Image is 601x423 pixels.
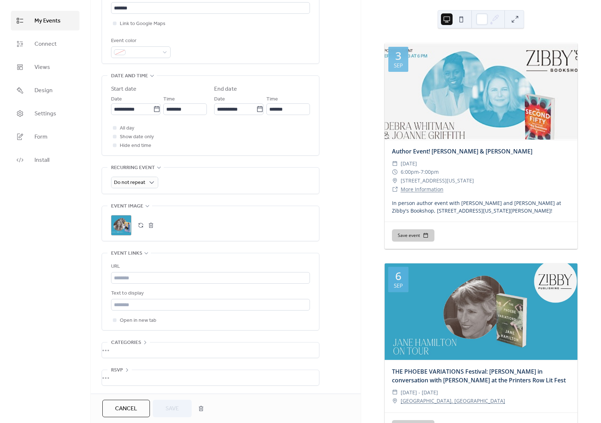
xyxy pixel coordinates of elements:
[392,397,398,405] div: ​
[392,147,532,155] a: Author Event! [PERSON_NAME] & [PERSON_NAME]
[11,57,79,77] a: Views
[401,168,419,176] span: 6:00pm
[111,338,141,347] span: Categories
[102,400,150,417] button: Cancel
[111,85,136,94] div: Start date
[34,110,56,118] span: Settings
[11,127,79,147] a: Form
[385,199,577,214] div: In person author event with [PERSON_NAME] and [PERSON_NAME] at Zibby's Bookshop, [STREET_ADDRESS]...
[11,81,79,100] a: Design
[111,249,142,258] span: Event links
[111,72,148,81] span: Date and time
[419,168,421,176] span: -
[394,283,403,288] div: Sep
[392,185,398,194] div: ​
[11,34,79,54] a: Connect
[114,178,145,188] span: Do not repeat
[34,156,49,165] span: Install
[401,159,417,168] span: [DATE]
[111,366,123,375] span: RSVP
[392,159,398,168] div: ​
[11,150,79,170] a: Install
[102,342,319,358] div: •••
[421,168,439,176] span: 7:00pm
[11,11,79,30] a: My Events
[163,95,175,104] span: Time
[111,215,131,235] div: ;
[102,370,319,385] div: •••
[111,262,308,271] div: URL
[34,40,57,49] span: Connect
[394,63,403,68] div: Sep
[214,95,225,104] span: Date
[392,176,398,185] div: ​
[401,186,443,193] a: More Information
[11,104,79,123] a: Settings
[385,367,577,385] div: THE PHOEBE VARIATIONS Festival: [PERSON_NAME] in conversation with [PERSON_NAME] at the Printers ...
[111,95,122,104] span: Date
[392,388,398,397] div: ​
[214,85,237,94] div: End date
[401,388,438,397] span: [DATE] - [DATE]
[120,124,134,133] span: All day
[120,20,165,28] span: Link to Google Maps
[111,289,308,298] div: Text to display
[34,86,53,95] span: Design
[401,176,474,185] span: [STREET_ADDRESS][US_STATE]
[115,404,137,413] span: Cancel
[395,271,401,282] div: 6
[120,133,154,141] span: Show date only
[34,17,61,25] span: My Events
[395,50,401,61] div: 3
[392,168,398,176] div: ​
[401,397,505,405] a: [GEOGRAPHIC_DATA], [GEOGRAPHIC_DATA]
[34,133,48,141] span: Form
[111,164,155,172] span: Recurring event
[392,229,434,242] button: Save event
[120,316,156,325] span: Open in new tab
[266,95,278,104] span: Time
[111,202,143,211] span: Event image
[120,141,151,150] span: Hide end time
[111,37,169,45] div: Event color
[34,63,50,72] span: Views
